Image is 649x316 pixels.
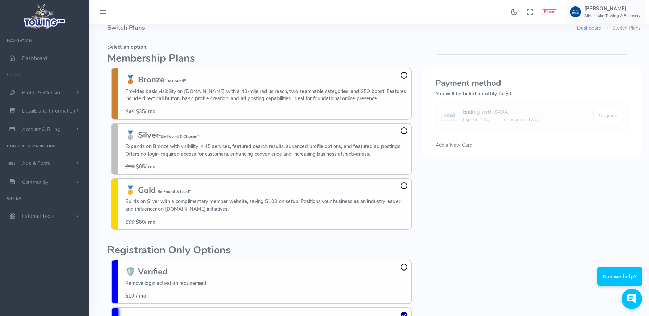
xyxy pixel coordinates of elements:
[463,108,540,116] div: Ending with XXXX
[436,79,628,88] h3: Payment method
[125,75,407,84] h3: 🥉 Bronze
[570,6,581,17] img: user-image
[125,292,146,299] span: $10 / mo
[125,280,207,287] p: Remove login activation requirement.
[463,116,492,123] span: Expires 12/01
[125,108,155,115] span: / mo
[107,245,415,256] h2: Registration Only Options
[436,91,628,96] h5: You will be billed monthly for
[125,163,134,170] s: $80
[125,219,134,225] s: $99
[22,160,50,167] span: Ads & Posts
[22,108,75,115] span: Details and Information
[136,219,145,225] b: $80
[156,189,191,194] small: "Be Found & Lead"
[159,134,199,139] small: "Be Found & Chosen"
[584,14,640,18] h6: Silver Lake Towing & Recovery
[601,25,641,32] li: Switch Plans
[22,126,61,133] span: Account & Billing
[498,116,540,123] span: First used on 12/01
[584,6,640,11] h5: [PERSON_NAME]
[22,179,48,185] span: Community
[22,2,68,31] img: logo
[165,78,186,84] small: "Be Found"
[593,109,623,122] button: Upgrade
[125,219,155,225] span: / mo
[125,267,207,276] h3: 🛡️ Verified
[22,89,62,96] span: Profile & Website
[125,131,407,140] h3: 🥈 Silver
[592,248,649,316] iframe: Conversations
[107,53,415,64] h2: Membership Plans
[505,90,511,97] span: $0
[125,143,407,158] p: Expands on Bronze with visibility in 45 services, featured search results, advanced profile optio...
[441,110,457,121] img: card image
[125,163,155,170] span: / mo
[125,88,407,103] p: Provides basic visibility on [DOMAIN_NAME] with a 40-mile radius reach, two searchable categories...
[125,186,407,195] h3: 🥇 Gold
[107,44,415,50] h5: Select an option:
[577,25,601,31] a: Dashboard
[542,9,557,15] button: Report
[136,163,145,170] b: $65
[136,108,145,115] b: $35
[107,15,577,41] h4: Switch Plans
[125,108,134,115] s: $45
[22,55,47,62] span: Dashboard
[436,142,472,148] span: Add a New Card
[22,213,54,220] span: External Tools
[125,198,407,213] p: Builds on Silver with a complimentary member website, saving $100 on setup. Positions your busine...
[495,116,496,123] span: ·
